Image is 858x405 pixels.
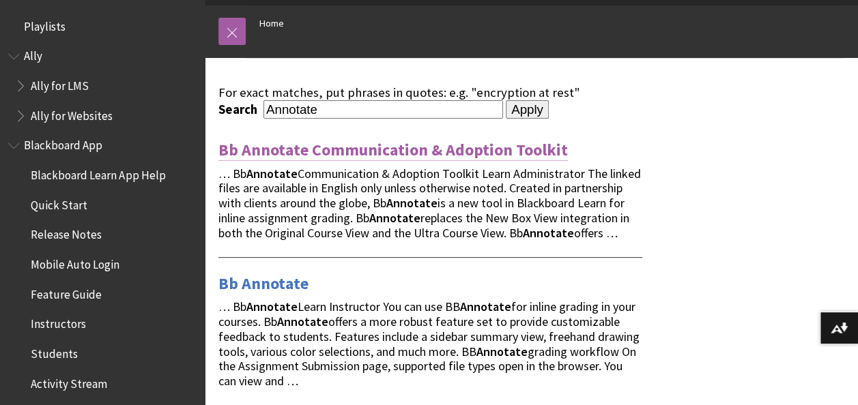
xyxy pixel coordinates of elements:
[31,342,78,361] span: Students
[24,45,42,63] span: Ally
[31,283,102,301] span: Feature Guide
[506,100,549,119] input: Apply
[24,15,66,33] span: Playlists
[31,74,89,93] span: Ally for LMS
[31,224,102,242] span: Release Notes
[31,164,165,182] span: Blackboard Learn App Help
[218,273,309,295] a: Bb Annotate
[24,134,102,153] span: Blackboard App
[259,15,284,32] a: Home
[386,195,438,211] strong: Annotate
[31,104,113,123] span: Ally for Websites
[218,166,641,241] span: … Bb Communication & Adoption Toolkit Learn Administrator The linked files are available in Engli...
[8,45,197,127] nav: Book outline for Anthology Ally Help
[8,15,197,38] nav: Book outline for Playlists
[31,372,107,391] span: Activity Stream
[246,299,298,314] strong: Annotate
[218,85,642,100] div: For exact matches, put phrases in quotes: e.g. "encryption at rest"
[460,299,511,314] strong: Annotate
[218,102,261,117] label: Search
[277,314,328,329] strong: Annotate
[31,253,119,271] span: Mobile Auto Login
[31,313,86,331] span: Instructors
[369,210,420,226] strong: Annotate
[218,299,640,389] span: … Bb Learn Instructor You can use BB for inline grading in your courses. Bb offers a more robust ...
[523,225,574,241] strong: Annotate
[31,194,87,212] span: Quick Start
[476,344,528,359] strong: Annotate
[246,166,298,181] strong: Annotate
[218,139,568,161] a: Bb Annotate Communication & Adoption Toolkit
